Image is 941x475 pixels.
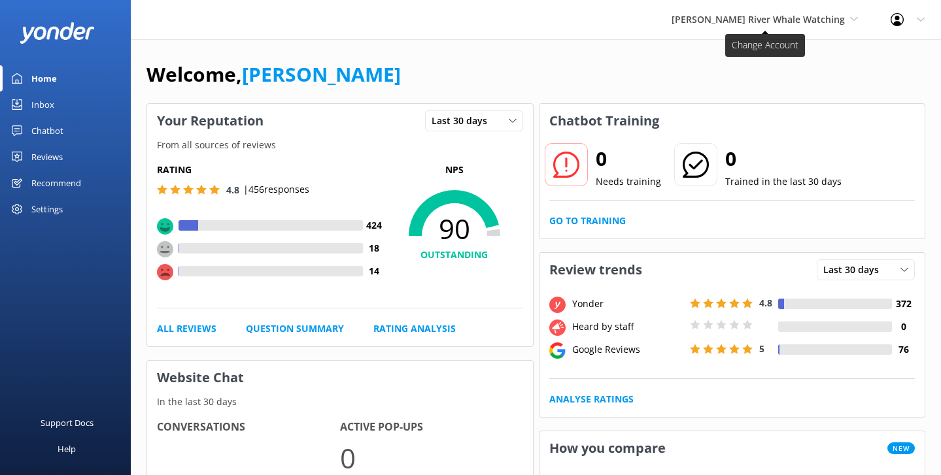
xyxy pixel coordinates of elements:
[432,114,495,128] span: Last 30 days
[725,174,842,189] p: Trained in the last 30 days
[596,174,661,189] p: Needs training
[246,321,344,336] a: Question Summary
[549,214,626,228] a: Go to Training
[146,59,401,90] h1: Welcome,
[759,342,764,355] span: 5
[386,212,523,245] span: 90
[386,248,523,262] h4: OUTSTANDING
[386,163,523,177] p: NPS
[363,264,386,278] h4: 14
[569,319,687,334] div: Heard by staff
[725,143,842,174] h2: 0
[892,297,915,311] h4: 372
[539,431,676,465] h3: How you compare
[363,241,386,255] h4: 18
[759,297,772,309] span: 4.8
[157,321,216,336] a: All Reviews
[242,61,401,88] a: [PERSON_NAME]
[823,263,887,277] span: Last 30 days
[569,342,687,357] div: Google Reviews
[569,297,687,311] div: Yonder
[147,361,533,395] h3: Website Chat
[892,319,915,334] h4: 0
[41,410,94,436] div: Support Docs
[31,91,54,118] div: Inbox
[549,392,634,406] a: Analyse Ratings
[147,104,273,138] h3: Your Reputation
[596,143,661,174] h2: 0
[31,196,63,222] div: Settings
[373,321,456,336] a: Rating Analysis
[58,436,76,462] div: Help
[157,419,340,436] h4: Conversations
[147,138,533,152] p: From all sources of reviews
[31,170,81,196] div: Recommend
[226,184,239,196] span: 4.8
[672,13,845,25] span: [PERSON_NAME] River Whale Watching
[20,22,95,44] img: yonder-white-logo.png
[887,442,915,454] span: New
[243,182,309,197] p: | 456 responses
[31,144,63,170] div: Reviews
[31,118,63,144] div: Chatbot
[147,395,533,409] p: In the last 30 days
[340,419,523,436] h4: Active Pop-ups
[892,342,915,357] h4: 76
[539,104,669,138] h3: Chatbot Training
[363,218,386,233] h4: 424
[157,163,386,177] h5: Rating
[31,65,57,91] div: Home
[539,253,652,287] h3: Review trends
